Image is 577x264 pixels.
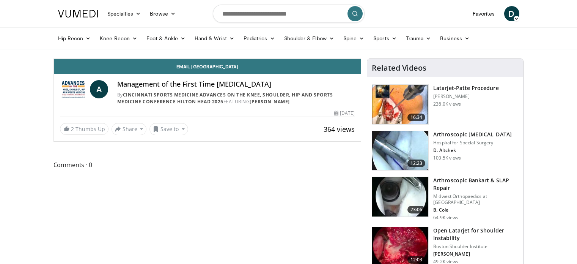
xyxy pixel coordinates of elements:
a: Sports [369,31,401,46]
a: Hip Recon [53,31,96,46]
span: 2 [71,125,74,133]
h3: Arthroscopic Bankart & SLAP Repair [433,177,519,192]
div: By FEATURING [117,92,355,105]
img: 617583_3.png.150x105_q85_crop-smart_upscale.jpg [372,85,428,124]
a: Specialties [103,6,146,21]
a: [PERSON_NAME] [250,98,290,105]
span: 12:23 [407,160,426,167]
img: cole_0_3.png.150x105_q85_crop-smart_upscale.jpg [372,177,428,217]
a: Hand & Wrist [190,31,239,46]
p: Hospital for Special Surgery [433,140,512,146]
h4: Management of the First Time [MEDICAL_DATA] [117,80,355,89]
p: Midwest Orthopaedics at [GEOGRAPHIC_DATA] [433,193,519,206]
span: 16:34 [407,114,426,121]
a: Browse [145,6,180,21]
div: [DATE] [334,110,355,117]
button: Save to [149,123,188,135]
p: [PERSON_NAME] [433,251,519,257]
span: 364 views [324,125,355,134]
a: D [504,6,519,21]
span: 23:06 [407,206,426,213]
button: Share [112,123,147,135]
p: B. Cole [433,207,519,213]
a: 2 Thumbs Up [60,123,108,135]
a: 16:34 Latarjet-Patte Procedure [PERSON_NAME] 236.0K views [372,84,519,125]
a: Knee Recon [95,31,142,46]
a: Trauma [401,31,436,46]
p: 236.0K views [433,101,461,107]
a: A [90,80,108,98]
img: 10039_3.png.150x105_q85_crop-smart_upscale.jpg [372,131,428,171]
input: Search topics, interventions [213,5,365,23]
img: VuMedi Logo [58,10,98,17]
a: Email [GEOGRAPHIC_DATA] [54,59,361,74]
a: Shoulder & Elbow [280,31,339,46]
p: 64.9K views [433,215,458,221]
p: Boston Shoulder Institute [433,243,519,250]
span: Comments 0 [53,160,362,170]
h3: Latarjet-Patte Procedure [433,84,498,92]
a: Foot & Ankle [142,31,190,46]
a: Business [436,31,474,46]
h4: Related Videos [372,63,426,73]
a: 23:06 Arthroscopic Bankart & SLAP Repair Midwest Orthopaedics at [GEOGRAPHIC_DATA] B. Cole 64.9K ... [372,177,519,221]
a: Pediatrics [239,31,280,46]
p: 100.5K views [433,155,461,161]
img: Cincinnati Sports Medicine Advances on the Knee, Shoulder, Hip and Sports Medicine Conference Hil... [60,80,87,98]
h3: Open Latarjet for Shoulder Instability [433,227,519,242]
a: Cincinnati Sports Medicine Advances on the Knee, Shoulder, Hip and Sports Medicine Conference Hil... [117,92,333,105]
a: 12:23 Arthroscopic [MEDICAL_DATA] Hospital for Special Surgery D. Altchek 100.5K views [372,131,519,171]
span: 12:03 [407,256,426,264]
p: [PERSON_NAME] [433,93,498,100]
a: Spine [339,31,369,46]
h3: Arthroscopic [MEDICAL_DATA] [433,131,512,138]
p: D. Altchek [433,147,512,153]
a: Favorites [468,6,500,21]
